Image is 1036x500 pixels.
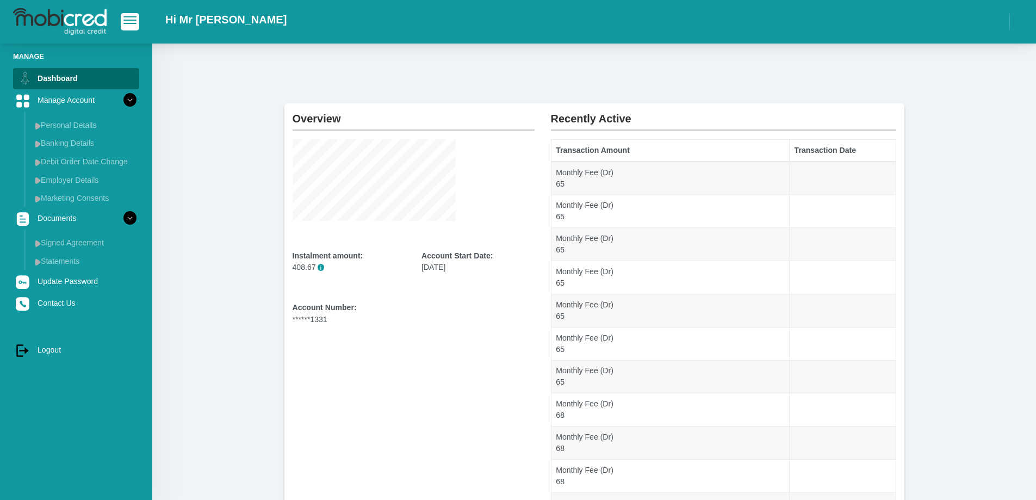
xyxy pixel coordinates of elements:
h2: Overview [293,103,535,125]
a: Signed Agreement [30,234,139,251]
td: Monthly Fee (Dr) 65 [551,162,789,195]
td: Monthly Fee (Dr) 65 [551,261,789,294]
td: Monthly Fee (Dr) 65 [551,360,789,393]
a: Employer Details [30,171,139,189]
img: menu arrow [35,140,41,147]
a: Update Password [13,271,139,292]
a: Contact Us [13,293,139,313]
a: Manage Account [13,90,139,110]
h2: Recently Active [551,103,896,125]
a: Debit Order Date Change [30,153,139,170]
th: Transaction Date [789,140,896,162]
th: Transaction Amount [551,140,789,162]
td: Monthly Fee (Dr) 68 [551,427,789,460]
h2: Hi Mr [PERSON_NAME] [165,13,287,26]
td: Monthly Fee (Dr) 68 [551,460,789,493]
img: menu arrow [35,195,41,202]
a: Banking Details [30,134,139,152]
a: Statements [30,252,139,270]
a: Marketing Consents [30,189,139,207]
a: Dashboard [13,68,139,89]
a: Documents [13,208,139,229]
span: Please note that the instalment amount provided does not include the monthly fee, which will be i... [318,264,325,271]
img: menu arrow [35,258,41,266]
a: Logout [13,339,139,360]
td: Monthly Fee (Dr) 65 [551,294,789,327]
img: menu arrow [35,122,41,129]
b: Account Start Date: [421,251,493,260]
b: Instalment amount: [293,251,363,260]
img: menu arrow [35,240,41,247]
div: [DATE] [421,250,535,273]
td: Monthly Fee (Dr) 65 [551,195,789,228]
b: Account Number: [293,303,357,312]
img: menu arrow [35,177,41,184]
td: Monthly Fee (Dr) 68 [551,393,789,427]
a: Personal Details [30,116,139,134]
img: logo-mobicred.svg [13,8,107,35]
p: 408.67 [293,262,406,273]
img: menu arrow [35,159,41,166]
td: Monthly Fee (Dr) 65 [551,228,789,261]
li: Manage [13,51,139,61]
td: Monthly Fee (Dr) 65 [551,327,789,360]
